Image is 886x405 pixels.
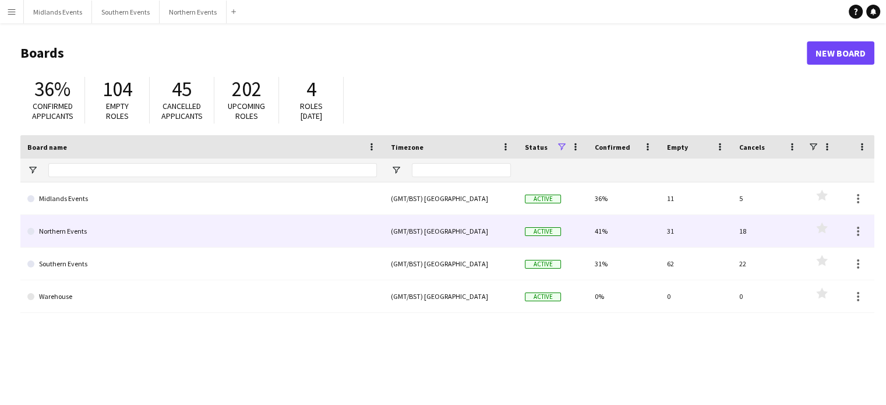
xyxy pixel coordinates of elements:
div: (GMT/BST) [GEOGRAPHIC_DATA] [384,215,518,247]
span: 4 [306,76,316,102]
span: 202 [232,76,262,102]
span: 104 [103,76,132,102]
button: Open Filter Menu [27,165,38,175]
span: Confirmed [595,143,630,152]
span: Empty roles [106,101,129,121]
span: 45 [172,76,192,102]
span: Cancelled applicants [161,101,203,121]
span: Empty [667,143,688,152]
div: 5 [732,182,804,214]
span: Cancels [739,143,765,152]
input: Board name Filter Input [48,163,377,177]
a: Midlands Events [27,182,377,215]
span: Active [525,227,561,236]
h1: Boards [20,44,807,62]
span: Active [525,293,561,301]
span: Active [525,260,561,269]
input: Timezone Filter Input [412,163,511,177]
div: (GMT/BST) [GEOGRAPHIC_DATA] [384,248,518,280]
div: 11 [660,182,732,214]
span: Timezone [391,143,423,152]
a: Warehouse [27,280,377,313]
div: 0% [588,280,660,312]
div: 41% [588,215,660,247]
span: Active [525,195,561,203]
a: New Board [807,41,874,65]
div: (GMT/BST) [GEOGRAPHIC_DATA] [384,280,518,312]
div: 0 [660,280,732,312]
button: Midlands Events [24,1,92,23]
span: 36% [34,76,70,102]
div: 22 [732,248,804,280]
div: 62 [660,248,732,280]
div: 18 [732,215,804,247]
span: Roles [DATE] [300,101,323,121]
span: Confirmed applicants [32,101,73,121]
div: (GMT/BST) [GEOGRAPHIC_DATA] [384,182,518,214]
a: Southern Events [27,248,377,280]
span: Status [525,143,548,152]
div: 0 [732,280,804,312]
div: 31% [588,248,660,280]
button: Northern Events [160,1,227,23]
button: Open Filter Menu [391,165,401,175]
div: 31 [660,215,732,247]
a: Northern Events [27,215,377,248]
span: Board name [27,143,67,152]
div: 36% [588,182,660,214]
span: Upcoming roles [228,101,265,121]
button: Southern Events [92,1,160,23]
